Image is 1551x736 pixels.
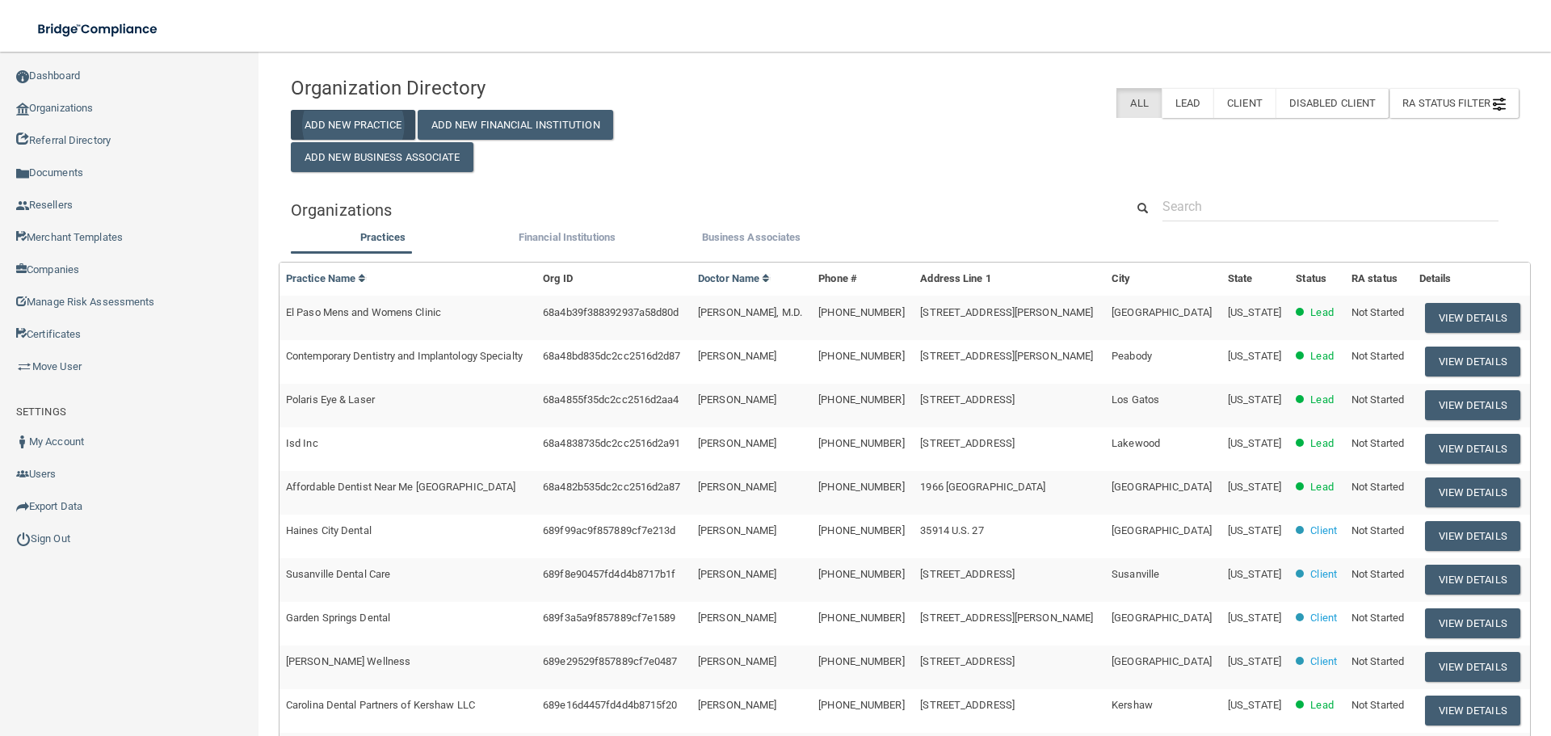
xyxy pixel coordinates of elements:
span: [US_STATE] [1228,481,1281,493]
th: Address Line 1 [914,263,1105,296]
span: Carolina Dental Partners of Kershaw LLC [286,699,475,711]
a: Doctor Name [698,272,771,284]
span: [STREET_ADDRESS] [920,699,1015,711]
span: [US_STATE] [1228,350,1281,362]
li: Business Associate [659,228,843,251]
span: [PHONE_NUMBER] [818,393,904,406]
th: Details [1413,263,1530,296]
p: Client [1310,521,1337,540]
input: Search [1162,191,1498,221]
span: [US_STATE] [1228,393,1281,406]
span: Lakewood [1112,437,1160,449]
span: [PERSON_NAME], M.D. [698,306,802,318]
span: [PERSON_NAME] [698,524,776,536]
label: SETTINGS [16,402,66,422]
img: briefcase.64adab9b.png [16,359,32,375]
span: [STREET_ADDRESS][PERSON_NAME] [920,306,1093,318]
span: 68a48bd835dc2cc2516d2d87 [543,350,680,362]
label: All [1116,88,1161,118]
button: View Details [1425,390,1520,420]
span: [GEOGRAPHIC_DATA] [1112,524,1212,536]
p: Client [1310,608,1337,628]
span: [PHONE_NUMBER] [818,437,904,449]
p: Lead [1310,477,1333,497]
span: Not Started [1351,568,1404,580]
span: 1966 [GEOGRAPHIC_DATA] [920,481,1045,493]
a: Practice Name [286,272,367,284]
th: State [1221,263,1289,296]
img: bridge_compliance_login_screen.278c3ca4.svg [24,13,173,46]
th: Status [1289,263,1345,296]
span: Business Associates [702,231,801,243]
button: View Details [1425,521,1520,551]
span: 35914 U.S. 27 [920,524,983,536]
button: View Details [1425,434,1520,464]
button: View Details [1425,347,1520,376]
span: [PERSON_NAME] [698,350,776,362]
label: Client [1213,88,1276,118]
span: [PHONE_NUMBER] [818,350,904,362]
span: 689f99ac9f857889cf7e213d [543,524,675,536]
span: [PERSON_NAME] [698,481,776,493]
span: Not Started [1351,306,1404,318]
img: ic_reseller.de258add.png [16,200,29,212]
span: Peabody [1112,350,1152,362]
label: Disabled Client [1276,88,1389,118]
button: View Details [1425,608,1520,638]
th: City [1105,263,1221,296]
img: ic_dashboard_dark.d01f4a41.png [16,70,29,83]
span: [PERSON_NAME] [698,437,776,449]
span: [US_STATE] [1228,612,1281,624]
span: 68a482b535dc2cc2516d2a87 [543,481,680,493]
span: Susanville [1112,568,1159,580]
span: 689e16d4457fd4d4b8715f20 [543,699,677,711]
span: [STREET_ADDRESS] [920,393,1015,406]
span: 689f3a5a9f857889cf7e1589 [543,612,675,624]
label: Lead [1162,88,1213,118]
th: Phone # [812,263,914,296]
span: Polaris Eye & Laser [286,393,375,406]
img: icon-filter@2x.21656d0b.png [1493,98,1506,111]
span: Not Started [1351,612,1404,624]
span: Los Gatos [1112,393,1159,406]
span: [US_STATE] [1228,699,1281,711]
p: Lead [1310,434,1333,453]
th: RA status [1345,263,1413,296]
span: [STREET_ADDRESS] [920,568,1015,580]
label: Business Associates [667,228,835,247]
span: [STREET_ADDRESS] [920,655,1015,667]
span: [US_STATE] [1228,524,1281,536]
p: Lead [1310,696,1333,715]
span: Affordable Dentist Near Me [GEOGRAPHIC_DATA] [286,481,515,493]
span: Not Started [1351,437,1404,449]
span: [US_STATE] [1228,568,1281,580]
span: [PERSON_NAME] [698,568,776,580]
span: [PERSON_NAME] [698,393,776,406]
span: Kershaw [1112,699,1153,711]
span: [GEOGRAPHIC_DATA] [1112,306,1212,318]
span: [GEOGRAPHIC_DATA] [1112,612,1212,624]
img: organization-icon.f8decf85.png [16,103,29,116]
button: View Details [1425,565,1520,595]
span: [US_STATE] [1228,306,1281,318]
span: RA Status Filter [1402,97,1506,109]
span: El Paso Mens and Womens Clinic [286,306,441,318]
span: 68a4b39f388392937a58d80d [543,306,679,318]
button: Add New Business Associate [291,142,473,172]
li: Practices [291,228,475,251]
span: Not Started [1351,350,1404,362]
span: Not Started [1351,393,1404,406]
span: [STREET_ADDRESS] [920,437,1015,449]
span: Not Started [1351,524,1404,536]
span: [GEOGRAPHIC_DATA] [1112,655,1212,667]
label: Practices [299,228,467,247]
li: Financial Institutions [475,228,659,251]
span: [PERSON_NAME] Wellness [286,655,410,667]
p: Client [1310,565,1337,584]
span: Haines City Dental [286,524,372,536]
img: ic_power_dark.7ecde6b1.png [16,532,31,546]
img: icon-users.e205127d.png [16,468,29,481]
button: Add New Practice [291,110,415,140]
span: Not Started [1351,699,1404,711]
span: [US_STATE] [1228,437,1281,449]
